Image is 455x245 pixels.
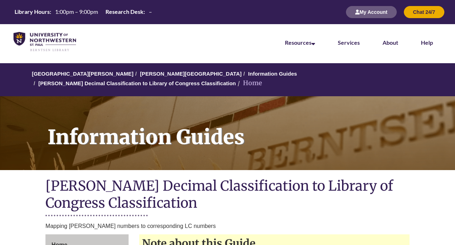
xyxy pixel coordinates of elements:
[383,39,398,46] a: About
[404,6,444,18] button: Chat 24/7
[45,177,410,213] h1: [PERSON_NAME] Decimal Classification to Library of Congress Classification
[149,8,152,15] span: –
[45,223,216,229] span: Mapping [PERSON_NAME] numbers to corresponding LC numbers
[236,78,262,88] li: Home
[38,80,236,86] a: [PERSON_NAME] Decimal Classification to Library of Congress Classification
[248,71,297,77] a: Information Guides
[404,9,444,15] a: Chat 24/7
[140,71,242,77] a: [PERSON_NAME][GEOGRAPHIC_DATA]
[13,32,76,52] img: UNWSP Library Logo
[103,8,146,16] th: Research Desk:
[40,96,455,161] h1: Information Guides
[12,8,52,16] th: Library Hours:
[421,39,433,46] a: Help
[338,39,360,46] a: Services
[285,39,315,46] a: Resources
[346,9,397,15] a: My Account
[55,8,98,15] span: 1:00pm – 9:00pm
[32,71,134,77] a: [GEOGRAPHIC_DATA][PERSON_NAME]
[346,6,397,18] button: My Account
[12,8,155,16] a: Hours Today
